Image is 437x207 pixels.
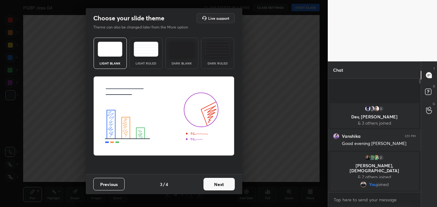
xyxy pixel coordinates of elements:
[134,42,158,57] img: lightRuledTheme.5fabf969.svg
[333,163,415,173] p: [PERSON_NAME], [DEMOGRAPHIC_DATA]
[373,154,380,161] img: 982ba2c2deb84d54b81a303db59de84d.jpg
[342,133,361,139] h6: Vanshika
[369,182,377,187] span: You
[405,134,416,138] div: 3:51 PM
[333,174,415,179] p: & 2 others joined
[360,181,367,188] img: b39993aebf164fab8485bba4b37b2762.jpg
[333,121,415,126] p: & 3 others joined
[369,154,375,161] img: 64ee7fe810944e8eb6bececcdaf128b0.png
[169,62,194,65] div: Dark Blank
[365,106,371,112] img: 3
[365,154,371,161] img: 2e972bb6784346fbb5b0f346d15f8e14.jpg
[208,16,229,20] h5: Live support
[160,181,162,188] h4: 3
[433,84,435,89] p: D
[205,62,230,65] div: Dark Ruled
[433,101,435,106] p: G
[342,141,416,147] div: Good evening [PERSON_NAME]
[328,102,421,192] div: grid
[98,62,123,65] div: Light Blank
[133,62,158,65] div: Light Ruled
[433,66,435,71] p: T
[369,106,375,112] img: a43b6513d3004de1addc74eda007481e.jpg
[169,42,194,57] img: darkTheme.f0cc69e5.svg
[98,42,122,57] img: lightTheme.e5ed3b09.svg
[93,76,234,156] img: lightThemeBanner.fbc32fad.svg
[378,106,384,112] div: 3
[373,106,380,112] img: 6b0c131c2e12481b881bef790954fa57.jpg
[377,182,389,187] span: joined
[328,62,348,78] p: Chat
[163,181,165,188] h4: /
[333,114,415,119] p: Dev, [PERSON_NAME]
[333,133,339,139] img: 6e2f188bc2c74633b34b73b482c2f8a0.jpg
[93,14,164,22] h2: Choose your slide theme
[93,178,125,190] button: Previous
[93,24,195,30] p: Theme can also be changed later from the More option
[166,181,168,188] h4: 4
[205,42,230,57] img: darkRuledTheme.de295e13.svg
[203,178,235,190] button: Next
[378,154,384,161] div: 2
